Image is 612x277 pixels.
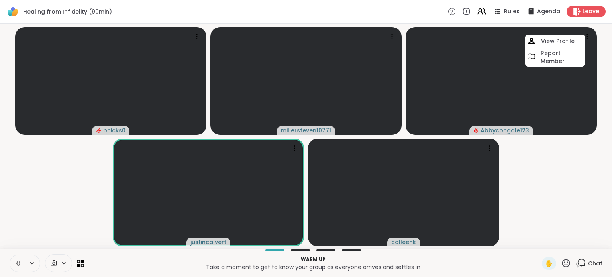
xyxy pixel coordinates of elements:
span: ✋ [545,259,553,268]
span: colleenk [391,238,416,246]
p: Take a moment to get to know your group as everyone arrives and settles in [89,263,537,271]
span: Healing from Infidelity (90min) [23,8,112,16]
span: Agenda [537,8,560,16]
h4: Report Member [541,49,583,65]
span: Chat [588,259,602,267]
img: ShareWell Logomark [6,5,20,18]
span: audio-muted [96,128,102,133]
h4: View Profile [541,37,575,45]
span: bhicks0 [103,126,126,134]
span: Abbycongale123 [481,126,529,134]
span: justincalvert [190,238,226,246]
span: Leave [583,8,599,16]
span: millersteven10771 [281,126,331,134]
span: audio-muted [473,128,479,133]
p: Warm up [89,256,537,263]
span: Rules [504,8,520,16]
